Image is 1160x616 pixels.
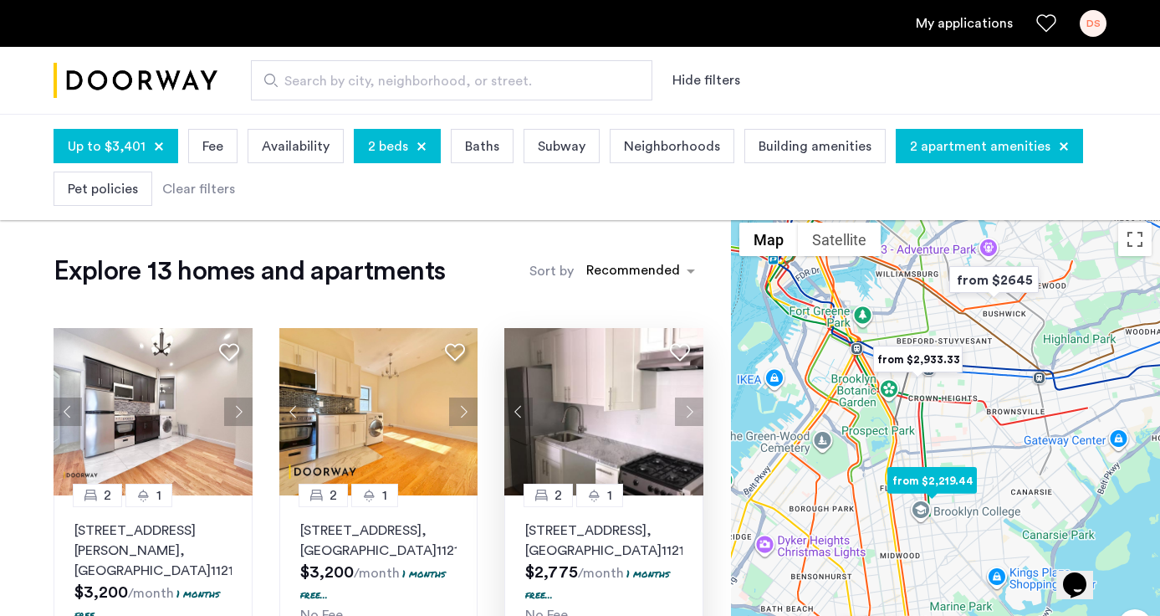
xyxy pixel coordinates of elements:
p: [STREET_ADDRESS][PERSON_NAME] 11216 [74,521,232,581]
span: Building amenities [759,136,871,157]
span: Search by city, neighborhood, or street. [284,71,606,91]
span: 2 [104,485,111,506]
sub: /month [578,567,624,580]
a: My application [916,13,1013,33]
button: Next apartment [675,398,703,426]
span: 2 [554,485,562,506]
span: 2 [330,485,337,506]
span: 2 apartment amenities [910,136,1050,157]
span: $3,200 [74,584,128,601]
a: Favorites [1036,13,1056,33]
img: 2014_638557903465261975.jpeg [504,328,703,495]
button: Next apartment [224,398,253,426]
div: from $2,933.33 [866,341,969,378]
sub: /month [354,567,400,580]
span: Availability [262,136,330,157]
p: [STREET_ADDRESS] 11216 [300,521,457,561]
button: Previous apartment [54,398,82,426]
div: Clear filters [162,179,235,199]
span: 1 [382,485,387,506]
button: Previous apartment [279,398,308,426]
span: Fee [202,136,223,157]
span: $3,200 [300,564,354,581]
span: Up to $3,401 [68,136,146,157]
img: logo [54,49,217,112]
span: Neighborhoods [624,136,720,157]
img: dc6efc1f-24ba-4395-9182-45437e21be9a_638882118271262523.jpeg [279,328,478,495]
span: Pet policies [68,179,138,199]
h1: Explore 13 homes and apartments [54,254,445,288]
sub: /month [128,587,174,600]
p: 1 months free... [300,567,446,602]
iframe: chat widget [1056,549,1110,599]
a: Cazamio logo [54,49,217,112]
div: from $2,219.44 [881,462,984,500]
span: $2,775 [525,564,578,581]
button: Toggle fullscreen view [1118,223,1152,256]
div: DS [1080,10,1106,37]
ng-select: sort-apartment [578,256,703,286]
div: Recommended [584,260,680,285]
button: Previous apartment [504,398,533,426]
button: Show street map [739,223,798,256]
span: 1 [607,485,612,506]
span: Subway [538,136,585,157]
input: Apartment Search [251,60,652,100]
span: 2 beds [368,136,408,157]
img: 2012_638521837062792182.jpeg [54,328,253,495]
button: Show or hide filters [672,70,740,90]
label: Sort by [529,261,574,281]
span: 1 [156,485,161,506]
button: Show satellite imagery [798,223,881,256]
button: Next apartment [449,398,478,426]
span: Baths [465,136,499,157]
div: from $2645 [943,261,1045,299]
p: [STREET_ADDRESS] 11210 [525,521,682,561]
